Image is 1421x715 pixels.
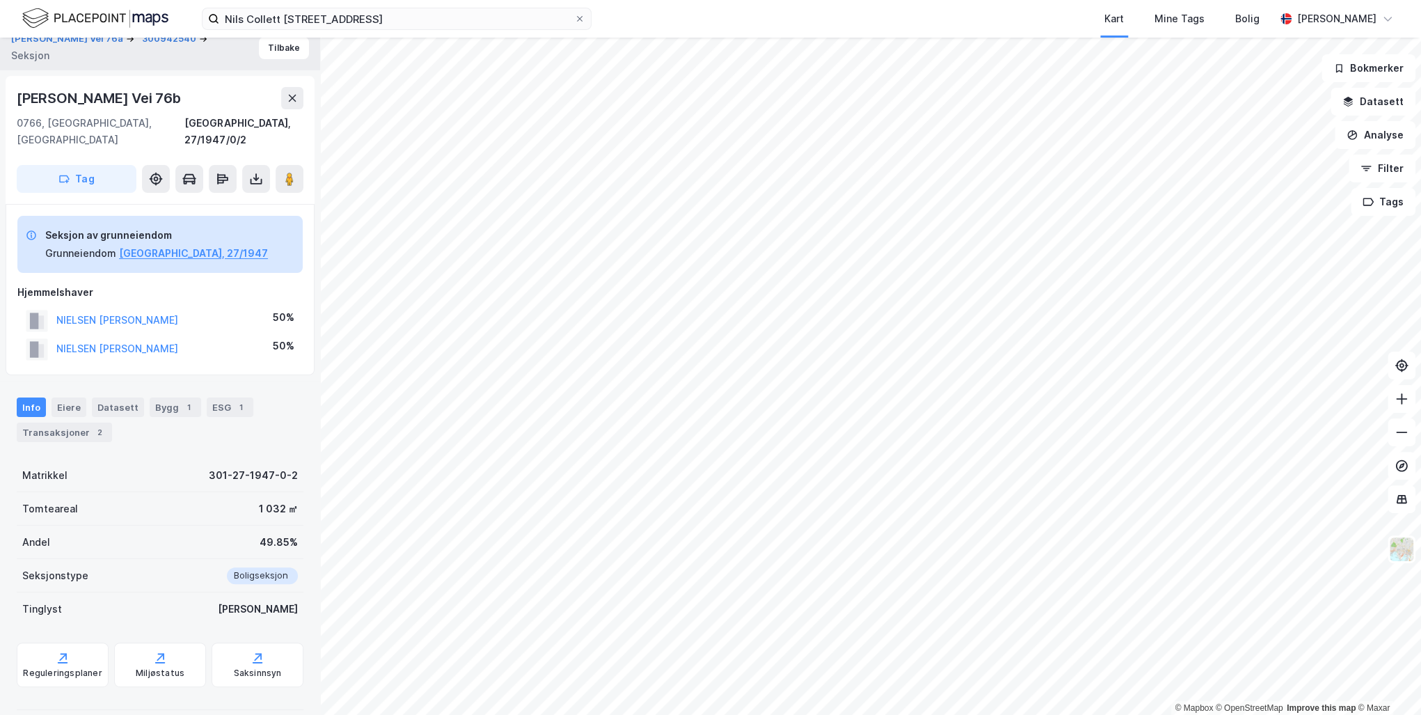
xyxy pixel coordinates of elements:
div: Saksinnsyn [234,668,282,679]
div: Eiere [51,398,86,417]
div: Bygg [150,398,201,417]
button: Tags [1351,188,1415,216]
div: Seksjon av grunneiendom [45,227,268,244]
div: Kart [1104,10,1124,27]
div: 50% [273,309,294,326]
div: Reguleringsplaner [23,668,102,679]
div: Transaksjoner [17,423,112,442]
div: 49.85% [260,534,298,551]
button: Filter [1349,155,1415,182]
input: Søk på adresse, matrikkel, gårdeiere, leietakere eller personer [219,8,574,29]
div: Grunneiendom [45,245,116,262]
div: [PERSON_NAME] [1297,10,1376,27]
div: Miljøstatus [136,668,184,679]
button: Tilbake [259,37,309,59]
div: 2 [93,425,106,439]
div: Datasett [92,398,144,417]
div: 1 [182,400,196,414]
div: Tomteareal [22,501,78,517]
a: OpenStreetMap [1216,703,1283,713]
div: Hjemmelshaver [17,284,303,301]
div: [PERSON_NAME] [218,601,298,618]
div: ESG [207,398,253,417]
button: 300942540 [142,32,199,46]
button: [PERSON_NAME] Vei 76a [11,32,126,46]
button: Analyse [1335,121,1415,149]
div: Mine Tags [1154,10,1205,27]
div: Seksjon [11,47,49,64]
div: Kontrollprogram for chat [1351,648,1421,715]
div: 1 [234,400,248,414]
button: [GEOGRAPHIC_DATA], 27/1947 [119,245,268,262]
div: Seksjonstype [22,567,88,584]
div: [PERSON_NAME] Vei 76b [17,87,184,109]
button: Datasett [1331,88,1415,116]
a: Improve this map [1287,703,1356,713]
div: Tinglyst [22,601,62,618]
div: 1 032 ㎡ [259,501,298,517]
button: Bokmerker [1321,54,1415,82]
img: Z [1388,536,1415,563]
div: Matrikkel [22,467,68,484]
div: 50% [273,338,294,354]
div: 301-27-1947-0-2 [209,467,298,484]
button: Tag [17,165,136,193]
div: Info [17,398,46,417]
a: Mapbox [1175,703,1213,713]
img: logo.f888ab2527a4732fd821a326f86c7f29.svg [22,6,168,31]
div: Andel [22,534,50,551]
iframe: Chat Widget [1351,648,1421,715]
div: 0766, [GEOGRAPHIC_DATA], [GEOGRAPHIC_DATA] [17,115,184,148]
div: [GEOGRAPHIC_DATA], 27/1947/0/2 [184,115,303,148]
div: Bolig [1235,10,1260,27]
